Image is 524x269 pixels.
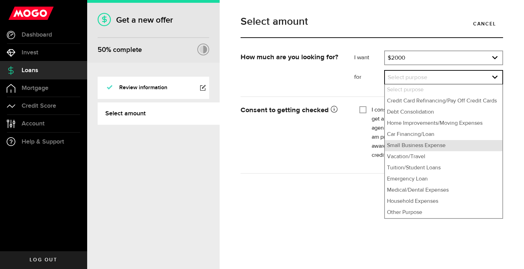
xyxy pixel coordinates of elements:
[22,103,56,109] span: Credit Score
[385,84,502,95] li: Select purpose
[22,139,64,145] span: Help & Support
[98,44,142,56] div: % complete
[466,16,503,31] a: Cancel
[241,16,503,27] h1: Select amount
[385,71,502,84] a: expand select
[372,106,498,160] label: I consent to Mogo using my personal information to get a credit score or report from a credit rep...
[98,77,209,99] a: Review information
[359,106,366,113] input: I consent to Mogo using my personal information to get a credit score or report from a credit rep...
[98,102,220,125] a: Select amount
[22,121,45,127] span: Account
[22,67,38,74] span: Loans
[98,15,209,25] h1: Get a new offer
[385,107,502,118] li: Debt Consolidation
[98,46,106,54] span: 50
[385,51,502,64] a: expand select
[6,3,26,24] button: Open LiveChat chat widget
[385,185,502,196] li: Medical/Dental Expenses
[385,151,502,162] li: Vacation/Travel
[385,174,502,185] li: Emergency Loan
[385,196,502,207] li: Household Expenses
[30,258,57,262] span: Log out
[385,118,502,129] li: Home Improvements/Moving Expenses
[22,49,38,56] span: Invest
[354,54,384,62] label: I want
[241,54,338,61] strong: How much are you looking for?
[385,140,502,151] li: Small Business Expense
[241,107,337,114] strong: Consent to getting checked
[22,85,48,91] span: Mortgage
[385,95,502,107] li: Credit Card Refinancing/Pay Off Credit Cards
[385,162,502,174] li: Tuition/Student Loans
[385,129,502,140] li: Car Financing/Loan
[385,207,502,218] li: Other Purpose
[22,32,52,38] span: Dashboard
[354,73,384,82] label: for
